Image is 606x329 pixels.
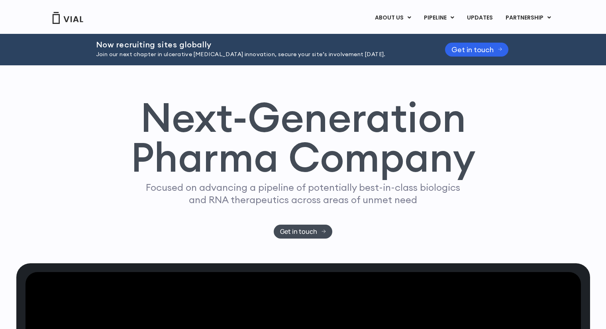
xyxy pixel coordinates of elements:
[418,11,460,25] a: PIPELINEMenu Toggle
[445,43,509,57] a: Get in touch
[274,225,332,239] a: Get in touch
[96,50,425,59] p: Join our next chapter in ulcerative [MEDICAL_DATA] innovation, secure your site’s involvement [DA...
[369,11,417,25] a: ABOUT USMenu Toggle
[143,181,464,206] p: Focused on advancing a pipeline of potentially best-in-class biologics and RNA therapeutics acros...
[280,229,317,235] span: Get in touch
[131,97,476,178] h1: Next-Generation Pharma Company
[52,12,84,24] img: Vial Logo
[96,40,425,49] h2: Now recruiting sites globally
[461,11,499,25] a: UPDATES
[499,11,557,25] a: PARTNERSHIPMenu Toggle
[451,47,494,53] span: Get in touch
